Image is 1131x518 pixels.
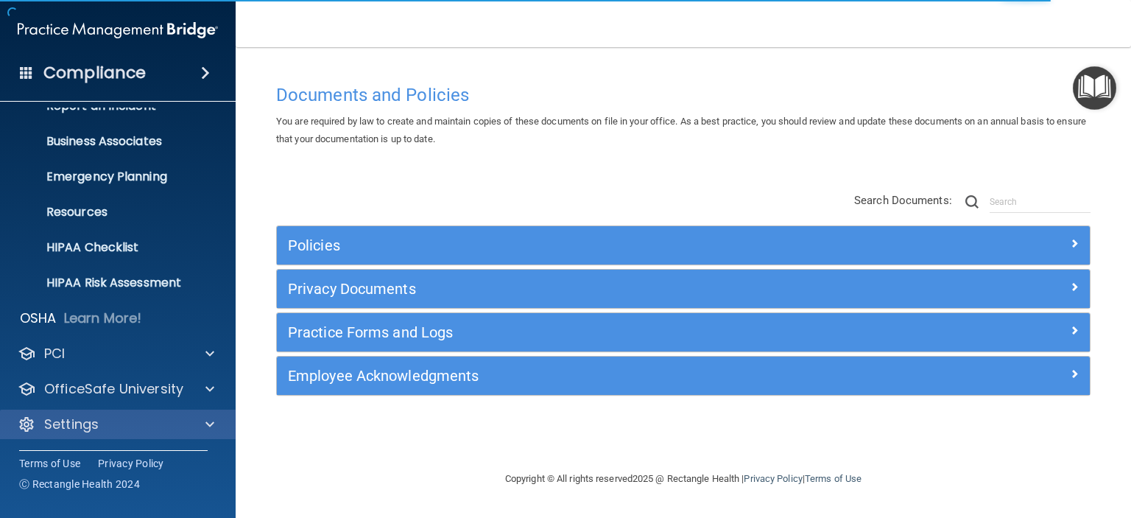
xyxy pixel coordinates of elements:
[20,309,57,327] p: OSHA
[288,321,1079,344] a: Practice Forms and Logs
[18,380,214,398] a: OfficeSafe University
[744,473,802,484] a: Privacy Policy
[854,194,952,207] span: Search Documents:
[288,237,875,253] h5: Policies
[288,324,875,340] h5: Practice Forms and Logs
[288,364,1079,388] a: Employee Acknowledgments
[43,63,146,83] h4: Compliance
[10,205,211,220] p: Resources
[877,441,1113,500] iframe: Drift Widget Chat Controller
[44,416,99,433] p: Settings
[805,473,862,484] a: Terms of Use
[19,477,140,491] span: Ⓒ Rectangle Health 2024
[44,380,183,398] p: OfficeSafe University
[18,416,214,433] a: Settings
[276,116,1086,144] span: You are required by law to create and maintain copies of these documents on file in your office. ...
[10,134,211,149] p: Business Associates
[18,15,218,45] img: PMB logo
[44,345,65,363] p: PCI
[288,281,875,297] h5: Privacy Documents
[10,169,211,184] p: Emergency Planning
[64,309,142,327] p: Learn More!
[18,345,214,363] a: PCI
[10,276,211,290] p: HIPAA Risk Assessment
[288,234,1079,257] a: Policies
[10,99,211,113] p: Report an Incident
[10,240,211,255] p: HIPAA Checklist
[288,368,875,384] h5: Employee Acknowledgments
[288,277,1079,301] a: Privacy Documents
[19,456,80,471] a: Terms of Use
[965,195,979,209] img: ic-search.3b580494.png
[990,191,1091,213] input: Search
[1073,66,1116,110] button: Open Resource Center
[276,85,1091,105] h4: Documents and Policies
[415,455,952,503] div: Copyright © All rights reserved 2025 @ Rectangle Health | |
[98,456,164,471] a: Privacy Policy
